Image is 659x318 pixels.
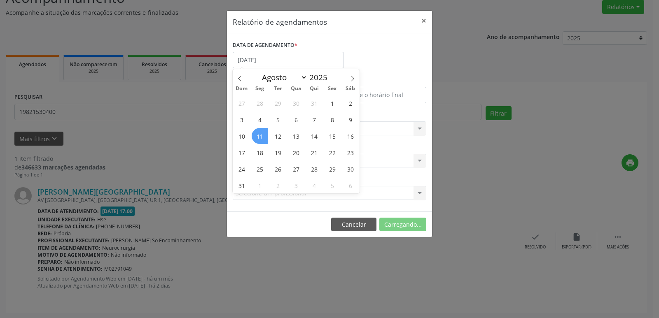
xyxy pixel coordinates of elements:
[324,95,340,111] span: Agosto 1, 2025
[233,16,327,27] h5: Relatório de agendamentos
[306,128,322,144] span: Agosto 14, 2025
[342,128,358,144] span: Agosto 16, 2025
[252,144,268,160] span: Agosto 18, 2025
[269,86,287,91] span: Ter
[252,111,268,128] span: Agosto 4, 2025
[332,74,426,87] label: ATÉ
[233,86,251,91] span: Dom
[342,111,358,128] span: Agosto 9, 2025
[270,111,286,128] span: Agosto 5, 2025
[234,161,250,177] span: Agosto 24, 2025
[324,161,340,177] span: Agosto 29, 2025
[341,86,360,91] span: Sáb
[270,128,286,144] span: Agosto 12, 2025
[270,161,286,177] span: Agosto 26, 2025
[323,86,341,91] span: Sex
[252,95,268,111] span: Julho 28, 2025
[270,144,286,160] span: Agosto 19, 2025
[342,177,358,193] span: Setembro 6, 2025
[306,95,322,111] span: Julho 31, 2025
[324,177,340,193] span: Setembro 5, 2025
[270,95,286,111] span: Julho 29, 2025
[306,161,322,177] span: Agosto 28, 2025
[233,39,297,52] label: DATA DE AGENDAMENTO
[287,86,305,91] span: Qua
[288,177,304,193] span: Setembro 3, 2025
[305,86,323,91] span: Qui
[306,177,322,193] span: Setembro 4, 2025
[252,177,268,193] span: Setembro 1, 2025
[288,95,304,111] span: Julho 30, 2025
[234,128,250,144] span: Agosto 10, 2025
[306,111,322,128] span: Agosto 7, 2025
[252,128,268,144] span: Agosto 11, 2025
[233,52,344,68] input: Selecione uma data ou intervalo
[234,111,250,128] span: Agosto 3, 2025
[416,11,432,31] button: Close
[234,177,250,193] span: Agosto 31, 2025
[324,128,340,144] span: Agosto 15, 2025
[234,144,250,160] span: Agosto 17, 2025
[258,72,307,83] select: Month
[307,72,334,83] input: Year
[331,218,376,232] button: Cancelar
[288,128,304,144] span: Agosto 13, 2025
[270,177,286,193] span: Setembro 2, 2025
[379,218,426,232] button: Carregando...
[324,144,340,160] span: Agosto 22, 2025
[234,95,250,111] span: Julho 27, 2025
[342,144,358,160] span: Agosto 23, 2025
[306,144,322,160] span: Agosto 21, 2025
[342,161,358,177] span: Agosto 30, 2025
[288,111,304,128] span: Agosto 6, 2025
[288,161,304,177] span: Agosto 27, 2025
[342,95,358,111] span: Agosto 2, 2025
[332,87,426,103] input: Selecione o horário final
[324,111,340,128] span: Agosto 8, 2025
[252,161,268,177] span: Agosto 25, 2025
[251,86,269,91] span: Seg
[288,144,304,160] span: Agosto 20, 2025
